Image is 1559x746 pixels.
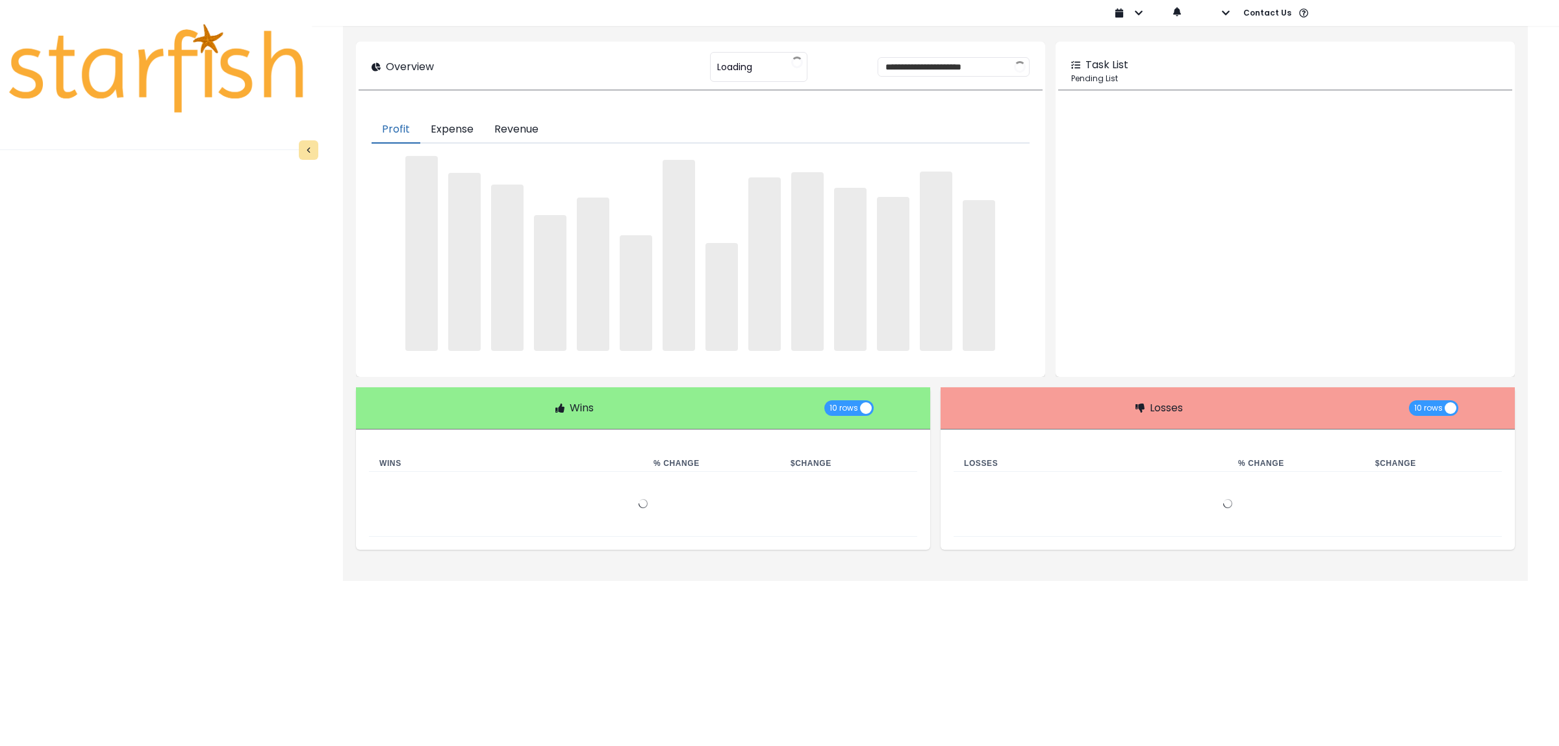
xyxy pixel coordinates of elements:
[705,243,738,351] span: ‌
[663,160,695,350] span: ‌
[780,456,917,472] th: $ Change
[491,185,524,350] span: ‌
[420,116,484,144] button: Expense
[834,188,867,350] span: ‌
[570,400,594,416] p: Wins
[748,177,781,350] span: ‌
[369,456,643,472] th: Wins
[405,156,438,351] span: ‌
[963,200,995,350] span: ‌
[920,172,952,350] span: ‌
[448,173,481,351] span: ‌
[577,198,609,351] span: ‌
[1071,73,1499,84] p: Pending List
[830,400,858,416] span: 10 rows
[1150,400,1183,416] p: Losses
[620,235,652,351] span: ‌
[386,59,434,75] p: Overview
[717,53,752,81] span: Loading
[534,215,566,350] span: ‌
[1085,57,1128,73] p: Task List
[954,456,1228,472] th: Losses
[791,172,824,351] span: ‌
[643,456,780,472] th: % Change
[1414,400,1443,416] span: 10 rows
[1365,456,1502,472] th: $ Change
[484,116,549,144] button: Revenue
[372,116,420,144] button: Profit
[1228,456,1365,472] th: % Change
[877,197,909,350] span: ‌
